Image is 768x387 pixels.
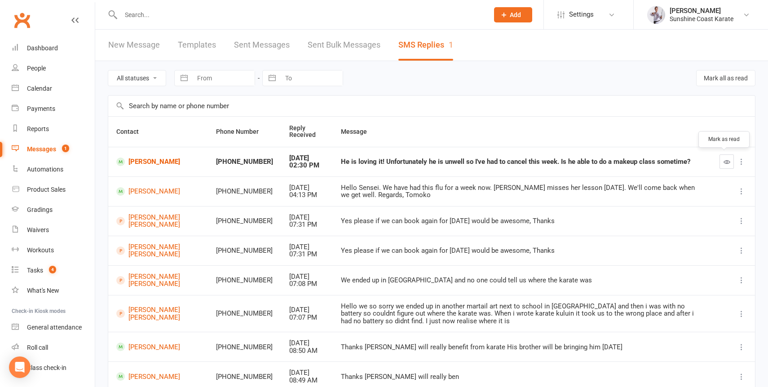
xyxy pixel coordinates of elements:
[341,247,703,255] div: Yes please if we can book again for [DATE] would be awesome, Thanks
[333,117,711,147] th: Message
[116,273,200,288] a: [PERSON_NAME] [PERSON_NAME]
[27,125,49,132] div: Reports
[510,11,521,18] span: Add
[12,260,95,281] a: Tasks 4
[670,7,733,15] div: [PERSON_NAME]
[289,280,324,288] div: 07:08 PM
[569,4,594,25] span: Settings
[289,191,324,199] div: 04:13 PM
[216,373,273,381] div: [PHONE_NUMBER]
[216,343,273,351] div: [PHONE_NUMBER]
[289,221,324,229] div: 07:31 PM
[216,217,273,225] div: [PHONE_NUMBER]
[27,166,63,173] div: Automations
[289,369,324,377] div: [DATE]
[289,273,324,281] div: [DATE]
[116,158,200,166] a: [PERSON_NAME]
[341,373,703,381] div: Thanks [PERSON_NAME] will really ben
[27,287,59,294] div: What's New
[341,277,703,284] div: We ended up in [GEOGRAPHIC_DATA] and no one could tell us where the karate was
[116,306,200,321] a: [PERSON_NAME] [PERSON_NAME]
[12,281,95,301] a: What's New
[289,243,324,251] div: [DATE]
[62,145,69,152] span: 1
[12,139,95,159] a: Messages 1
[289,377,324,384] div: 08:49 AM
[192,70,255,86] input: From
[341,184,703,199] div: Hello Sensei. We have had this flu for a week now. [PERSON_NAME] misses her lesson [DATE]. We'll ...
[118,9,482,21] input: Search...
[12,180,95,200] a: Product Sales
[108,30,160,61] a: New Message
[12,200,95,220] a: Gradings
[116,343,200,351] a: [PERSON_NAME]
[27,267,43,274] div: Tasks
[289,339,324,347] div: [DATE]
[234,30,290,61] a: Sent Messages
[108,117,208,147] th: Contact
[27,44,58,52] div: Dashboard
[12,240,95,260] a: Workouts
[289,184,324,192] div: [DATE]
[27,246,54,254] div: Workouts
[449,40,453,49] div: 1
[27,145,56,153] div: Messages
[27,105,55,112] div: Payments
[12,58,95,79] a: People
[27,186,66,193] div: Product Sales
[308,30,380,61] a: Sent Bulk Messages
[12,358,95,378] a: Class kiosk mode
[108,96,755,116] input: Search by name or phone number
[178,30,216,61] a: Templates
[12,119,95,139] a: Reports
[116,243,200,258] a: [PERSON_NAME] [PERSON_NAME]
[647,6,665,24] img: thumb_image1623729628.png
[341,343,703,351] div: Thanks [PERSON_NAME] will really benefit from karate His brother will be bringing him [DATE]
[27,85,52,92] div: Calendar
[341,217,703,225] div: Yes please if we can book again for [DATE] would be awesome, Thanks
[12,159,95,180] a: Automations
[398,30,453,61] a: SMS Replies1
[216,310,273,317] div: [PHONE_NUMBER]
[27,324,82,331] div: General attendance
[27,364,66,371] div: Class check-in
[49,266,56,273] span: 4
[289,162,324,169] div: 02:30 PM
[208,117,281,147] th: Phone Number
[12,38,95,58] a: Dashboard
[12,99,95,119] a: Payments
[27,226,49,233] div: Waivers
[289,314,324,321] div: 07:07 PM
[12,317,95,338] a: General attendance kiosk mode
[289,154,324,162] div: [DATE]
[216,277,273,284] div: [PHONE_NUMBER]
[216,247,273,255] div: [PHONE_NUMBER]
[27,344,48,351] div: Roll call
[12,79,95,99] a: Calendar
[12,220,95,240] a: Waivers
[341,158,703,166] div: He is loving it! Unfortunately he is unwell so I've had to cancel this week. Is he able to do a m...
[27,206,53,213] div: Gradings
[27,65,46,72] div: People
[696,70,755,86] button: Mark all as read
[280,70,343,86] input: To
[670,15,733,23] div: Sunshine Coast Karate
[289,306,324,314] div: [DATE]
[494,7,532,22] button: Add
[116,187,200,196] a: [PERSON_NAME]
[341,303,703,325] div: Hello we so sorry we ended up in another martail art next to school in [GEOGRAPHIC_DATA] and then...
[289,214,324,221] div: [DATE]
[281,117,332,147] th: Reply Received
[289,347,324,355] div: 08:50 AM
[116,372,200,381] a: [PERSON_NAME]
[11,9,33,31] a: Clubworx
[9,356,31,378] div: Open Intercom Messenger
[12,338,95,358] a: Roll call
[216,158,273,166] div: [PHONE_NUMBER]
[289,251,324,258] div: 07:31 PM
[116,214,200,229] a: [PERSON_NAME] [PERSON_NAME]
[216,188,273,195] div: [PHONE_NUMBER]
